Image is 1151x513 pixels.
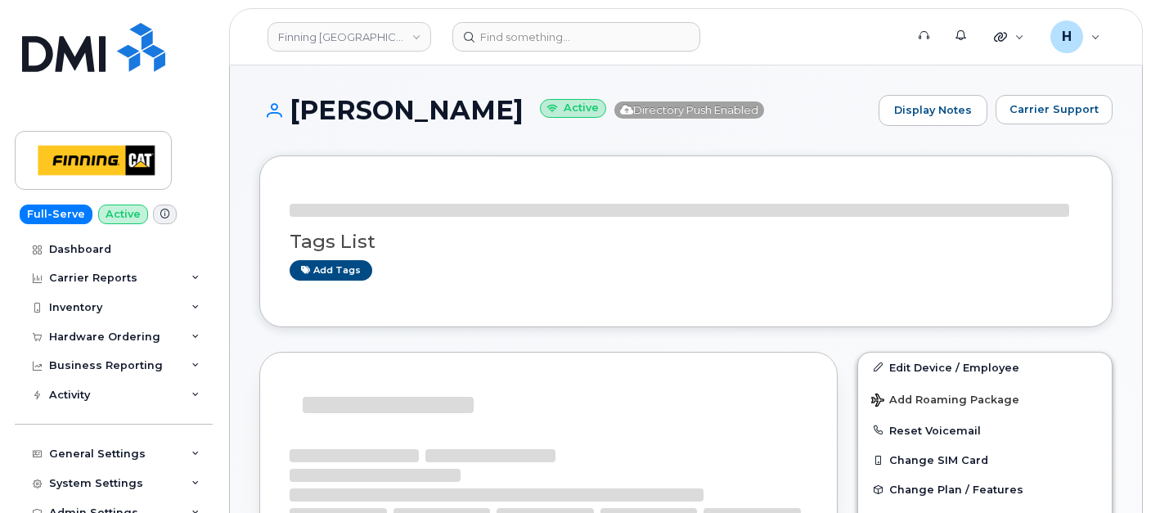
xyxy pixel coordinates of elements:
span: Directory Push Enabled [614,101,764,119]
button: Change SIM Card [858,445,1112,475]
span: Carrier Support [1009,101,1099,117]
span: Add Roaming Package [871,394,1019,409]
a: Display Notes [879,95,987,126]
button: Change Plan / Features [858,475,1112,504]
button: Add Roaming Package [858,382,1112,416]
small: Active [540,99,606,118]
h1: [PERSON_NAME] [259,96,870,124]
button: Reset Voicemail [858,416,1112,445]
span: Change Plan / Features [889,484,1023,496]
a: Edit Device / Employee [858,353,1112,382]
h3: Tags List [290,232,1082,252]
a: Add tags [290,260,372,281]
button: Carrier Support [996,95,1113,124]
